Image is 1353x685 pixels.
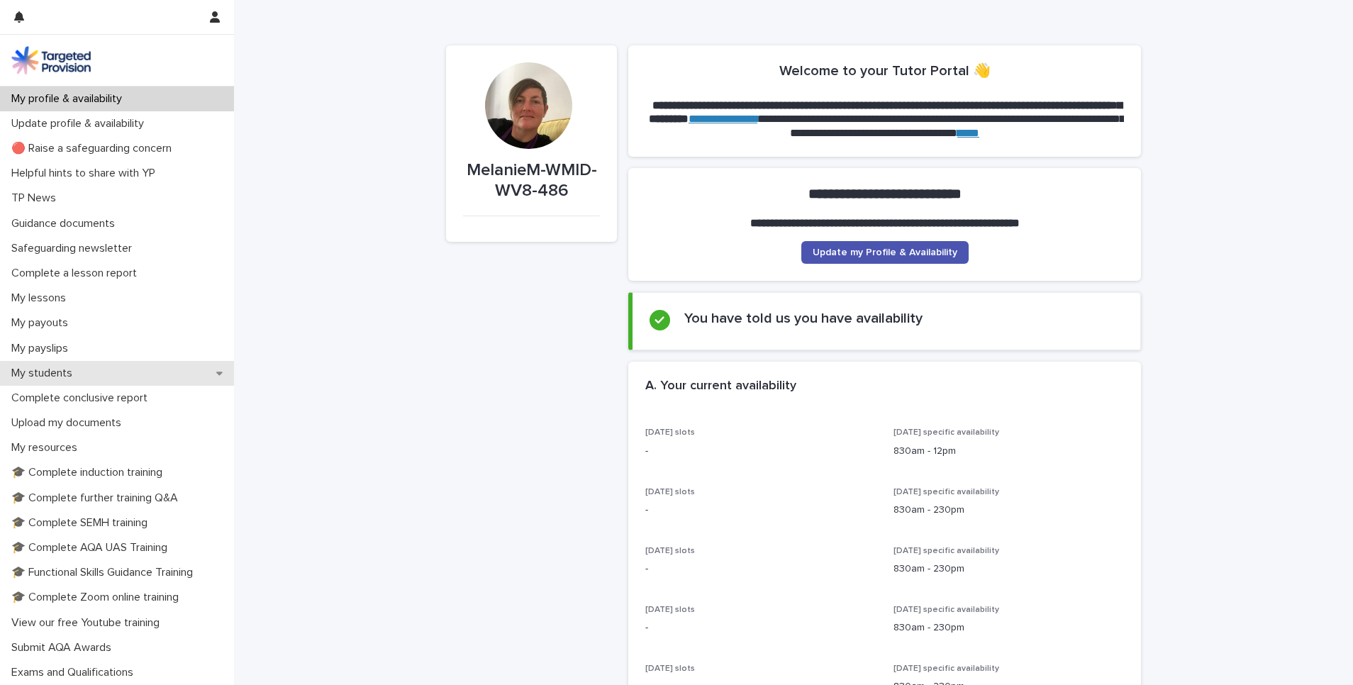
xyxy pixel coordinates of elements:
p: MelanieM-WMID-WV8-486 [463,160,600,201]
p: TP News [6,191,67,205]
p: Upload my documents [6,416,133,430]
h2: A. Your current availability [645,379,796,394]
span: [DATE] slots [645,606,695,614]
p: 🎓 Complete SEMH training [6,516,159,530]
p: 🎓 Complete Zoom online training [6,591,190,604]
span: [DATE] specific availability [893,606,999,614]
p: Safeguarding newsletter [6,242,143,255]
a: Update my Profile & Availability [801,241,969,264]
p: My profile & availability [6,92,133,106]
span: Update my Profile & Availability [813,247,957,257]
p: My students [6,367,84,380]
p: 🔴 Raise a safeguarding concern [6,142,183,155]
span: [DATE] specific availability [893,547,999,555]
span: [DATE] slots [645,547,695,555]
p: 830am - 230pm [893,562,1125,577]
p: View our free Youtube training [6,616,171,630]
span: [DATE] slots [645,428,695,437]
p: - [645,503,876,518]
span: [DATE] slots [645,488,695,496]
p: - [645,444,876,459]
p: My lessons [6,291,77,305]
span: [DATE] slots [645,664,695,673]
h2: Welcome to your Tutor Portal 👋 [779,62,991,79]
p: 830am - 12pm [893,444,1125,459]
p: 830am - 230pm [893,503,1125,518]
p: 830am - 230pm [893,620,1125,635]
p: Complete conclusive report [6,391,159,405]
p: - [645,562,876,577]
span: [DATE] specific availability [893,488,999,496]
p: My resources [6,441,89,455]
p: Complete a lesson report [6,267,148,280]
p: My payouts [6,316,79,330]
p: 🎓 Complete AQA UAS Training [6,541,179,555]
img: M5nRWzHhSzIhMunXDL62 [11,46,91,74]
p: My payslips [6,342,79,355]
p: Exams and Qualifications [6,666,145,679]
p: Submit AQA Awards [6,641,123,655]
p: Helpful hints to share with YP [6,167,167,180]
p: Guidance documents [6,217,126,230]
h2: You have told us you have availability [684,310,923,327]
p: 🎓 Functional Skills Guidance Training [6,566,204,579]
span: [DATE] specific availability [893,664,999,673]
p: 🎓 Complete further training Q&A [6,491,189,505]
p: Update profile & availability [6,117,155,130]
p: 🎓 Complete induction training [6,466,174,479]
span: [DATE] specific availability [893,428,999,437]
p: - [645,620,876,635]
